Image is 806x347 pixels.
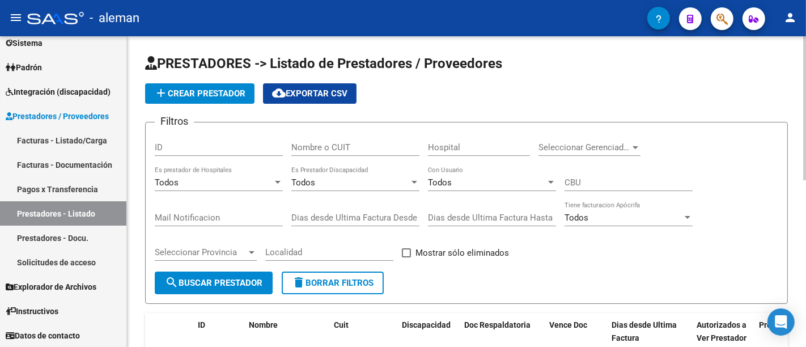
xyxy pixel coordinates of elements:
[334,320,349,329] span: Cuit
[9,11,23,24] mat-icon: menu
[6,281,96,293] span: Explorador de Archivos
[155,177,179,188] span: Todos
[549,320,587,329] span: Vence Doc
[145,56,502,71] span: PRESTADORES -> Listado de Prestadores / Proveedores
[272,86,286,100] mat-icon: cloud_download
[263,83,357,104] button: Exportar CSV
[538,142,630,153] span: Seleccionar Gerenciador
[612,320,677,342] span: Dias desde Ultima Factura
[6,329,80,342] span: Datos de contacto
[767,308,795,336] div: Open Intercom Messenger
[165,276,179,289] mat-icon: search
[198,320,205,329] span: ID
[249,320,278,329] span: Nombre
[292,278,374,288] span: Borrar Filtros
[6,110,109,122] span: Prestadores / Proveedores
[165,278,262,288] span: Buscar Prestador
[155,272,273,294] button: Buscar Prestador
[428,177,452,188] span: Todos
[6,305,58,318] span: Instructivos
[759,320,793,329] span: Provincia
[154,86,168,100] mat-icon: add
[402,320,451,329] span: Discapacidad
[415,246,509,260] span: Mostrar sólo eliminados
[90,6,139,31] span: - aleman
[6,61,42,74] span: Padrón
[272,88,347,99] span: Exportar CSV
[697,320,746,342] span: Autorizados a Ver Prestador
[292,276,306,289] mat-icon: delete
[154,88,245,99] span: Crear Prestador
[6,37,43,49] span: Sistema
[155,247,247,257] span: Seleccionar Provincia
[6,86,111,98] span: Integración (discapacidad)
[565,213,588,223] span: Todos
[291,177,315,188] span: Todos
[464,320,531,329] span: Doc Respaldatoria
[783,11,797,24] mat-icon: person
[282,272,384,294] button: Borrar Filtros
[145,83,254,104] button: Crear Prestador
[155,113,194,129] h3: Filtros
